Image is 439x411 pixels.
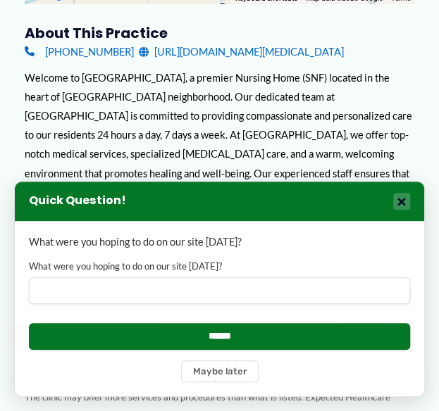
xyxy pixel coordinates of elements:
a: [URL][DOMAIN_NAME][MEDICAL_DATA] [139,42,344,61]
p: What were you hoping to do on our site [DATE]? [29,235,410,249]
div: Welcome to [GEOGRAPHIC_DATA], a premier Nursing Home (SNF) located in the heart of [GEOGRAPHIC_DA... [25,68,415,297]
h3: Quick Question! [29,194,126,208]
h3: About this practice [25,24,415,42]
button: Maybe later [181,360,259,382]
button: Close [393,193,410,210]
label: What were you hoping to do on our site [DATE]? [29,260,410,273]
a: [PHONE_NUMBER] [25,42,134,61]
